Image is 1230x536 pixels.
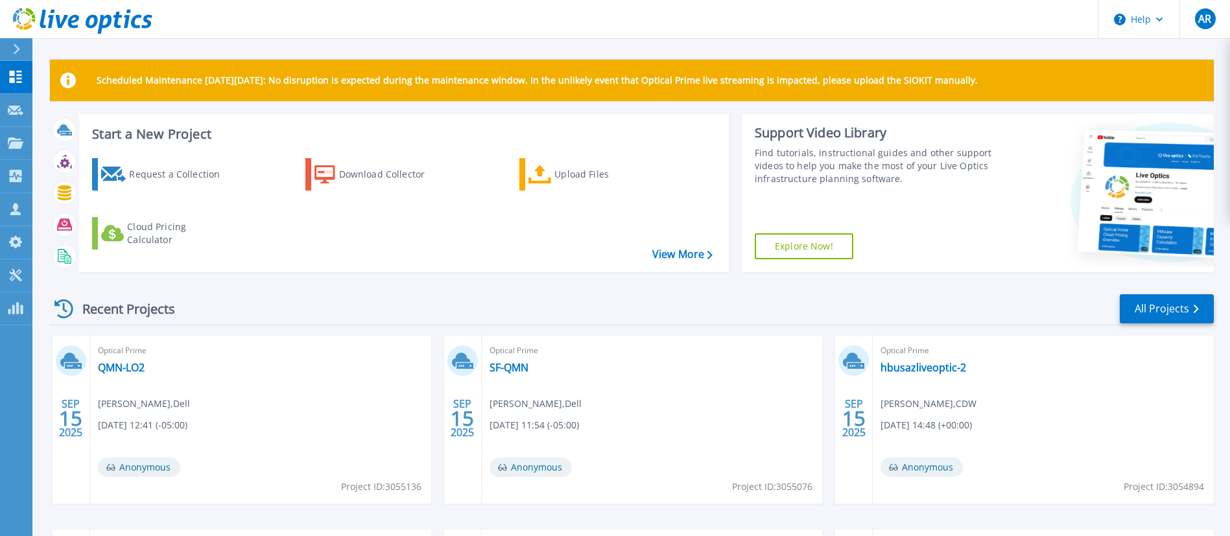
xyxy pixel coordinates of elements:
[92,217,237,250] a: Cloud Pricing Calculator
[881,397,976,411] span: [PERSON_NAME] , CDW
[98,418,187,432] span: [DATE] 12:41 (-05:00)
[341,480,421,494] span: Project ID: 3055136
[98,397,190,411] span: [PERSON_NAME] , Dell
[881,418,972,432] span: [DATE] 14:48 (+00:00)
[881,361,966,374] a: hbusazliveoptic-2
[58,395,83,442] div: SEP 2025
[755,146,995,185] div: Find tutorials, instructional guides and other support videos to help you make the most of your L...
[519,158,664,191] a: Upload Files
[127,220,231,246] div: Cloud Pricing Calculator
[92,158,237,191] a: Request a Collection
[490,344,815,358] span: Optical Prime
[339,161,443,187] div: Download Collector
[98,344,423,358] span: Optical Prime
[842,413,866,424] span: 15
[59,413,82,424] span: 15
[490,418,579,432] span: [DATE] 11:54 (-05:00)
[1120,294,1214,323] a: All Projects
[97,75,978,86] p: Scheduled Maintenance [DATE][DATE]: No disruption is expected during the maintenance window. In t...
[842,395,866,442] div: SEP 2025
[755,124,995,141] div: Support Video Library
[732,480,812,494] span: Project ID: 3055076
[554,161,658,187] div: Upload Files
[451,413,474,424] span: 15
[1124,480,1204,494] span: Project ID: 3054894
[450,395,475,442] div: SEP 2025
[50,293,193,325] div: Recent Projects
[98,361,145,374] a: QMN-LO2
[652,248,713,261] a: View More
[490,361,528,374] a: SF-QMN
[305,158,450,191] a: Download Collector
[755,233,853,259] a: Explore Now!
[881,458,963,477] span: Anonymous
[129,161,233,187] div: Request a Collection
[92,127,712,141] h3: Start a New Project
[881,344,1206,358] span: Optical Prime
[490,458,572,477] span: Anonymous
[1198,14,1211,24] span: AR
[490,397,582,411] span: [PERSON_NAME] , Dell
[98,458,180,477] span: Anonymous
